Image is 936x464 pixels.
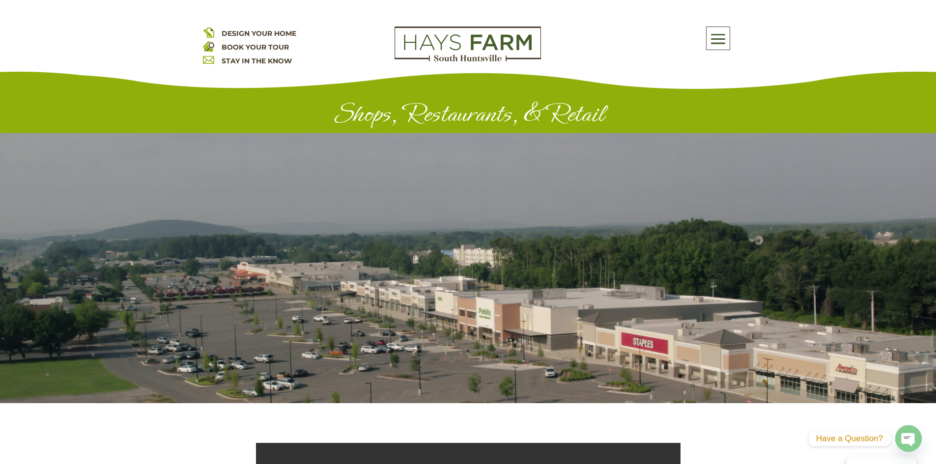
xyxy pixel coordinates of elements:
a: BOOK YOUR TOUR [222,43,289,52]
img: Logo [395,27,541,62]
img: book your home tour [203,40,214,52]
a: hays farm homes huntsville development [395,55,541,64]
h1: Shops, Restaurants, & Retail [203,99,734,133]
a: STAY IN THE KNOW [222,56,292,65]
